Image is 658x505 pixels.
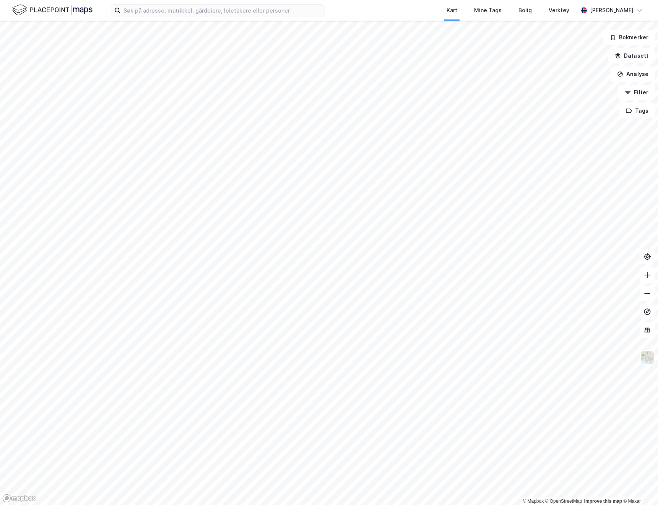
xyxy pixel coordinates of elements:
div: Verktøy [549,6,569,15]
button: Filter [618,85,655,100]
div: Bolig [518,6,532,15]
div: Kontrollprogram for chat [620,468,658,505]
a: Mapbox [523,499,544,504]
button: Analyse [611,66,655,82]
a: Improve this map [584,499,622,504]
div: Mine Tags [474,6,502,15]
button: Datasett [608,48,655,63]
a: Mapbox homepage [2,494,36,503]
img: Z [640,350,655,365]
input: Søk på adresse, matrikkel, gårdeiere, leietakere eller personer [120,5,325,16]
img: logo.f888ab2527a4732fd821a326f86c7f29.svg [12,3,93,17]
a: OpenStreetMap [545,499,582,504]
div: [PERSON_NAME] [590,6,634,15]
iframe: Chat Widget [620,468,658,505]
div: Kart [447,6,457,15]
button: Bokmerker [603,30,655,45]
button: Tags [619,103,655,118]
